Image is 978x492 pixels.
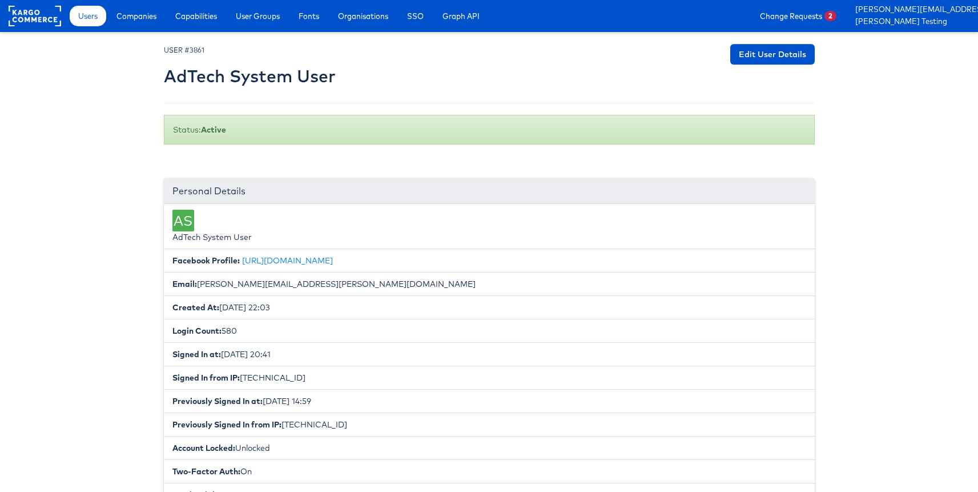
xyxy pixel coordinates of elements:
small: USER #3861 [164,46,204,54]
b: Signed In at: [172,349,221,359]
li: [TECHNICAL_ID] [164,413,815,437]
a: Companies [108,6,165,26]
span: SSO [407,10,424,22]
div: AS [172,210,194,231]
li: [DATE] 20:41 [164,342,815,366]
li: 580 [164,319,815,343]
a: Users [70,6,106,26]
span: Fonts [299,10,319,22]
span: Capabilities [175,10,217,22]
b: Login Count: [172,326,222,336]
a: [PERSON_NAME] Testing [855,16,969,28]
a: Organisations [329,6,397,26]
span: Companies [116,10,156,22]
span: User Groups [236,10,280,22]
li: [DATE] 22:03 [164,295,815,319]
h2: AdTech System User [164,67,336,86]
a: Edit User Details [730,44,815,65]
a: [URL][DOMAIN_NAME] [242,255,333,266]
a: User Groups [227,6,288,26]
b: Signed In from IP: [172,373,240,383]
span: 2 [824,11,836,21]
div: Status: [164,115,815,145]
li: On [164,459,815,483]
span: Users [78,10,98,22]
div: Personal Details [164,179,815,204]
li: Unlocked [164,436,815,460]
b: Previously Signed In from IP: [172,419,281,430]
a: Change Requests2 [751,6,845,26]
a: [PERSON_NAME][EMAIL_ADDRESS][PERSON_NAME][DOMAIN_NAME] [855,4,969,16]
b: Created At: [172,302,219,313]
span: Organisations [338,10,388,22]
b: Active [201,125,226,135]
a: Capabilities [167,6,226,26]
a: Fonts [290,6,328,26]
a: Graph API [434,6,488,26]
a: SSO [399,6,432,26]
span: Graph API [442,10,480,22]
li: [DATE] 14:59 [164,389,815,413]
b: Account Locked: [172,443,235,453]
b: Two-Factor Auth: [172,466,240,477]
li: AdTech System User [164,204,815,249]
li: [PERSON_NAME][EMAIL_ADDRESS][PERSON_NAME][DOMAIN_NAME] [164,272,815,296]
b: Email: [172,279,197,289]
b: Facebook Profile: [172,255,240,266]
li: [TECHNICAL_ID] [164,366,815,390]
b: Previously Signed In at: [172,396,263,406]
